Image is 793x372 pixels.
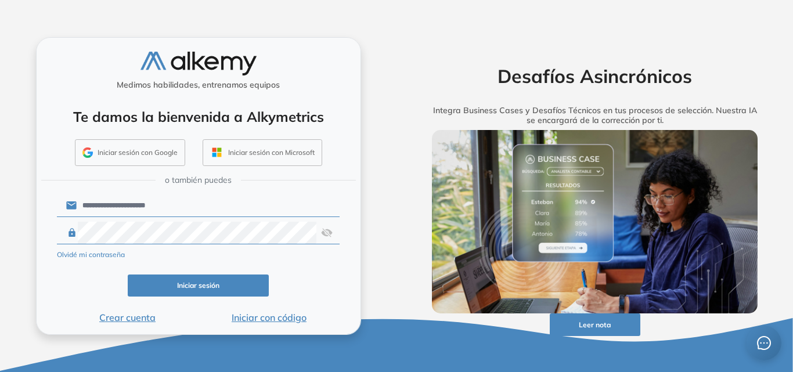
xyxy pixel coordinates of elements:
[128,275,269,297] button: Iniciar sesión
[52,109,345,125] h4: Te damos la bienvenida a Alkymetrics
[75,139,185,166] button: Iniciar sesión con Google
[432,130,758,313] img: img-more-info
[550,313,640,336] button: Leer nota
[756,335,772,351] span: message
[198,310,340,324] button: Iniciar con código
[165,174,232,186] span: o también puedes
[203,139,322,166] button: Iniciar sesión con Microsoft
[41,80,356,90] h5: Medimos habilidades, entrenamos equipos
[414,65,776,87] h2: Desafíos Asincrónicos
[321,222,333,244] img: asd
[82,147,93,158] img: GMAIL_ICON
[414,106,776,125] h5: Integra Business Cases y Desafíos Técnicos en tus procesos de selección. Nuestra IA se encargará ...
[140,52,257,75] img: logo-alkemy
[210,146,224,159] img: OUTLOOK_ICON
[57,250,125,260] button: Olvidé mi contraseña
[57,310,199,324] button: Crear cuenta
